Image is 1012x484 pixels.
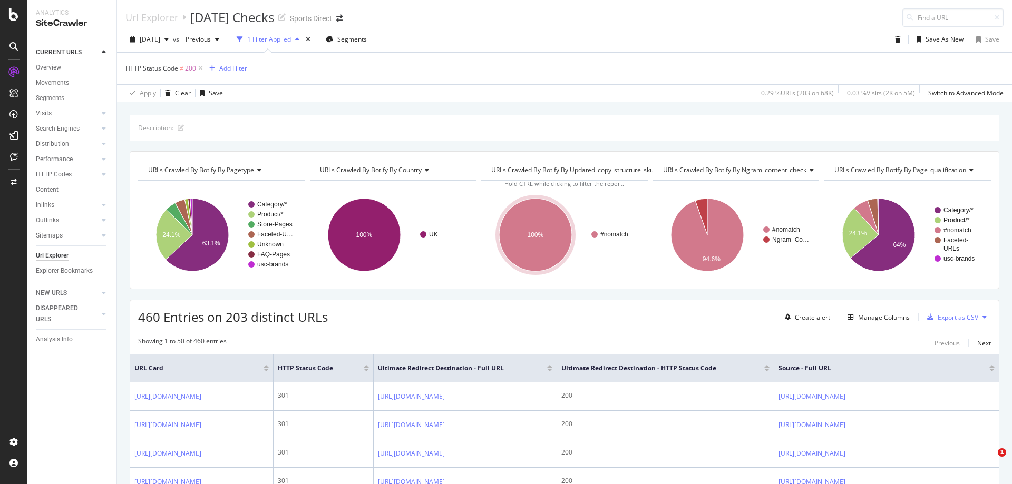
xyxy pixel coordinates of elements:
div: 0.03 % Visits ( 2K on 5M ) [847,88,915,97]
div: Clear [175,88,191,97]
button: Save As New [912,31,964,48]
iframe: Intercom live chat [976,448,1001,473]
span: URLs Crawled By Botify By pagetype [148,165,254,174]
button: Save [196,85,223,102]
text: usc-brands [943,255,975,262]
div: A chart. [138,189,303,281]
div: Sitemaps [36,230,63,241]
span: URLs Crawled By Botify By country [320,165,422,174]
div: Showing 1 to 50 of 460 entries [138,337,227,349]
button: Next [977,337,991,349]
a: [URL][DOMAIN_NAME] [378,420,445,430]
text: usc-brands [257,261,288,268]
div: Visits [36,108,52,119]
a: [URL][DOMAIN_NAME] [134,448,201,459]
button: Segments [322,31,371,48]
div: Analysis Info [36,334,73,345]
a: [URL][DOMAIN_NAME] [134,420,201,430]
div: arrow-right-arrow-left [336,15,343,22]
div: DISAPPEARED URLS [36,303,89,325]
button: Export as CSV [923,309,978,325]
button: Add Filter [205,62,247,75]
div: 200 [561,391,770,400]
div: Sports Direct [290,13,332,24]
div: HTTP Codes [36,169,72,180]
a: HTTP Codes [36,169,99,180]
span: Source - Full URL [779,363,974,373]
a: DISAPPEARED URLS [36,303,99,325]
div: Distribution [36,139,69,150]
div: Save As New [926,35,964,44]
a: Sitemaps [36,230,99,241]
h4: URLs Crawled By Botify By page_qualification [832,162,982,179]
span: HTTP Status Code [125,64,178,73]
button: 1 Filter Applied [232,31,304,48]
div: Next [977,339,991,348]
text: Faceted- [943,236,968,244]
span: Hold CTRL while clicking to filter the report. [504,180,624,187]
button: Previous [935,337,960,349]
div: Overview [36,62,61,73]
div: Analytics [36,8,108,17]
a: Outlinks [36,215,99,226]
text: URLs [943,245,959,252]
div: Outlinks [36,215,59,226]
div: Apply [140,88,156,97]
div: Explorer Bookmarks [36,265,93,276]
span: Previous [181,35,211,44]
div: 200 [561,419,770,429]
a: Performance [36,154,99,165]
button: Clear [161,85,191,102]
text: Unknown [257,241,284,248]
text: 63.1% [202,240,220,247]
div: Performance [36,154,73,165]
div: 200 [561,448,770,457]
text: Category/* [257,201,287,208]
div: Search Engines [36,123,80,134]
div: Save [985,35,999,44]
span: 1 [998,448,1006,457]
div: Url Explorer [125,12,178,23]
a: CURRENT URLS [36,47,99,58]
span: URLs Crawled By Botify By updated_copy_structure_skus [491,165,657,174]
a: Inlinks [36,200,99,211]
text: 100% [356,231,372,239]
span: ≠ [180,64,183,73]
text: 94.6% [703,255,721,263]
text: UK [429,231,438,238]
svg: A chart. [824,189,989,281]
div: SiteCrawler [36,17,108,29]
a: Search Engines [36,123,99,134]
div: A chart. [310,189,475,281]
span: Segments [337,35,367,44]
div: Add Filter [219,64,247,73]
a: Url Explorer [36,250,109,261]
text: FAQ-Pages [257,251,290,258]
a: Overview [36,62,109,73]
div: Segments [36,93,64,104]
text: Faceted-U… [257,231,293,238]
text: 24.1% [162,231,180,239]
a: NEW URLS [36,288,99,299]
div: Previous [935,339,960,348]
a: Segments [36,93,109,104]
div: 301 [278,448,369,457]
a: [URL][DOMAIN_NAME] [779,420,845,430]
div: 301 [278,391,369,400]
text: Ngram_Co… [772,236,809,243]
a: Distribution [36,139,99,150]
div: Url Explorer [36,250,69,261]
a: Analysis Info [36,334,109,345]
a: Explorer Bookmarks [36,265,109,276]
svg: A chart. [653,189,818,281]
h4: URLs Crawled By Botify By ngram_content_check [661,162,822,179]
span: 200 [185,61,196,76]
button: Manage Columns [843,311,910,323]
h4: URLs Crawled By Botify By pagetype [146,162,295,179]
span: 2025 Sep. 14th [140,35,160,44]
svg: A chart. [481,189,646,281]
a: Content [36,184,109,195]
button: [DATE] [125,31,173,48]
